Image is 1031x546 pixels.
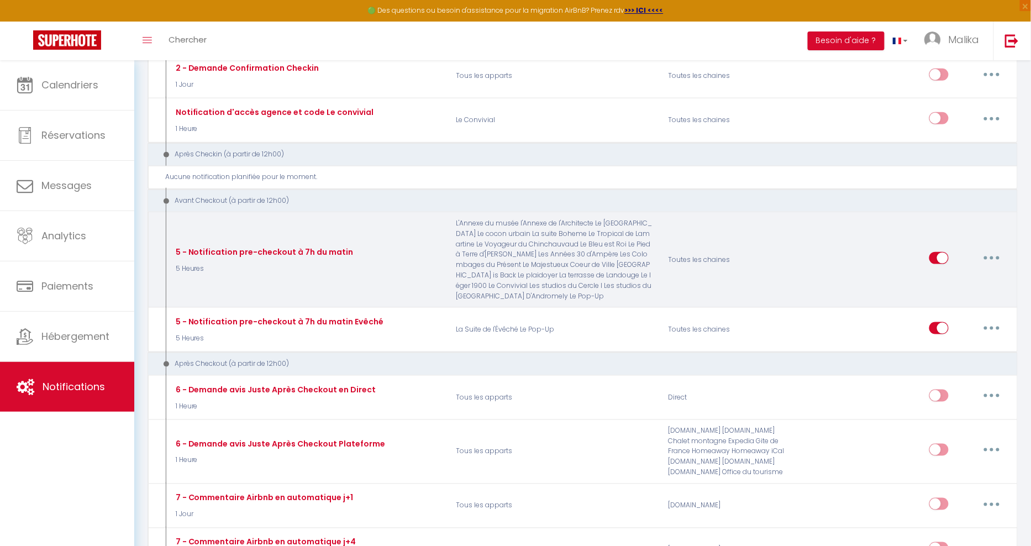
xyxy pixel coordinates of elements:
span: Malika [948,33,980,46]
p: 1 Heure [173,455,386,466]
div: Toutes les chaines [661,104,802,136]
p: L'Annexe du musée l'Annexe de l'Architecte Le [GEOGRAPHIC_DATA] Le cocon urbain La suite Boheme L... [449,218,661,302]
p: Tous les apparts [449,426,661,477]
p: Tous les apparts [449,60,661,92]
div: 7 - Commentaire Airbnb en automatique j+1 [173,492,354,504]
div: Toutes les chaines [661,60,802,92]
div: 2 - Demande Confirmation Checkin [173,62,319,74]
p: La Suite de l'Évêché Le Pop-Up [449,314,661,346]
p: 1 Jour [173,510,354,520]
span: Hébergement [41,329,109,343]
p: 1 Heure [173,401,376,412]
span: Notifications [43,380,105,393]
div: Avant Checkout (à partir de 12h00) [158,196,991,206]
div: Aucune notification planifiée pour le moment. [166,172,1008,182]
a: ... Malika [916,22,993,60]
div: [DOMAIN_NAME] [661,490,802,522]
div: 5 - Notification pre-checkout à 7h du matin Evêché [173,316,384,328]
span: Paiements [41,279,93,293]
div: 6 - Demande avis Juste Après Checkout en Direct [173,384,376,396]
span: Analytics [41,229,86,243]
p: 5 Heures [173,333,384,344]
div: 5 - Notification pre-checkout à 7h du matin [173,246,354,258]
div: Toutes les chaines [661,314,802,346]
p: 5 Heures [173,264,354,274]
a: Chercher [160,22,215,60]
p: Tous les apparts [449,381,661,413]
div: [DOMAIN_NAME] [DOMAIN_NAME] Chalet montagne Expedia Gite de France Homeaway Homeaway iCal [DOMAIN... [661,426,802,477]
button: Besoin d'aide ? [808,32,885,50]
a: >>> ICI <<<< [625,6,664,15]
p: 1 Heure [173,124,374,134]
div: Après Checkin (à partir de 12h00) [158,149,991,160]
span: Réservations [41,128,106,142]
div: Direct [661,381,802,413]
p: Le Convivial [449,104,661,136]
div: Notification d'accès agence et code Le convivial [173,106,374,118]
img: ... [924,32,941,48]
span: Messages [41,179,92,192]
p: Tous les apparts [449,490,661,522]
img: Super Booking [33,30,101,50]
div: Après Checkout (à partir de 12h00) [158,359,991,369]
span: Chercher [169,34,207,45]
span: Calendriers [41,78,98,92]
div: Toutes les chaines [661,218,802,302]
div: 6 - Demande avis Juste Après Checkout Plateforme [173,438,386,450]
img: logout [1005,34,1019,48]
p: 1 Jour [173,80,319,90]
